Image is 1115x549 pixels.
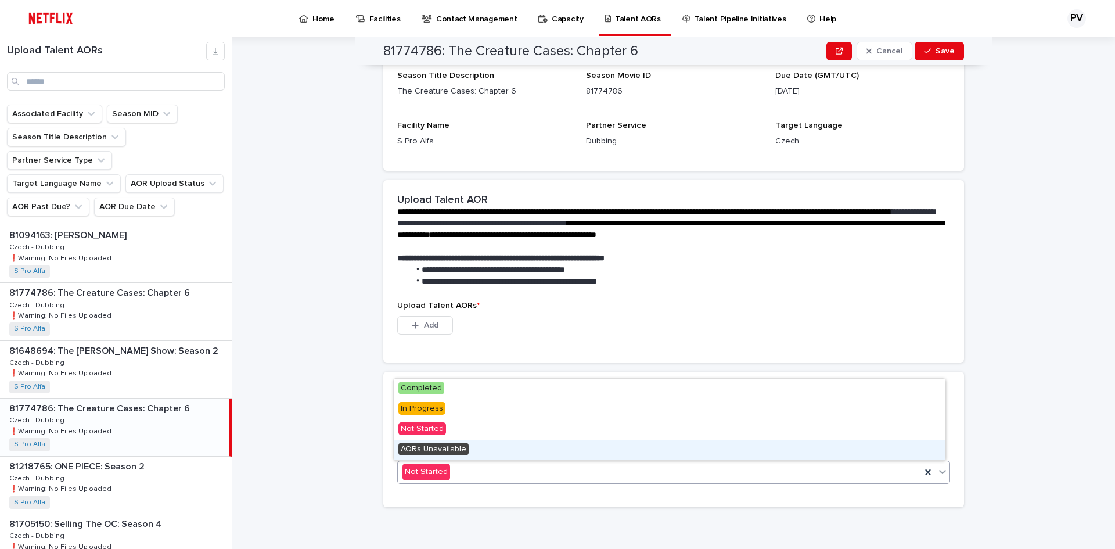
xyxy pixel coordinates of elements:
span: Upload Talent AORs [397,302,480,310]
button: Season Title Description [7,128,126,146]
p: 81705150: Selling The OC: Season 4 [9,516,164,530]
p: 81774786 [586,85,761,98]
div: In Progress [394,399,945,419]
p: [DATE] [775,85,950,98]
div: Not Started [402,464,450,480]
p: Czech - Dubbing [9,530,67,540]
span: Cancel [876,47,902,55]
p: 81218765: ONE PIECE: Season 2 [9,459,147,472]
p: Czech - Dubbing [9,414,67,425]
span: Season Movie ID [586,71,651,80]
p: 81774786: The Creature Cases: Chapter 6 [9,401,192,414]
p: ❗️Warning: No Files Uploaded [9,367,114,378]
a: S Pro Alfa [14,383,45,391]
p: Czech [775,135,950,148]
button: AOR Upload Status [125,174,224,193]
p: S Pro Alfa [397,135,572,148]
h2: 81774786: The Creature Cases: Chapter 6 [383,43,638,60]
button: Add [397,316,453,335]
button: Cancel [857,42,912,60]
span: Season Title Description [397,71,494,80]
input: Search [7,72,225,91]
div: PV [1067,9,1086,28]
button: AOR Due Date [94,198,175,216]
span: Save [936,47,955,55]
a: S Pro Alfa [14,440,45,448]
p: Czech - Dubbing [9,357,67,367]
p: The Creature Cases: Chapter 6 [397,85,572,98]
p: 81094163: [PERSON_NAME] [9,228,129,241]
button: Season MID [107,105,178,123]
span: Not Started [398,422,446,435]
span: Facility Name [397,121,449,130]
p: 81648694: The [PERSON_NAME] Show: Season 2 [9,343,221,357]
p: ❗️Warning: No Files Uploaded [9,425,114,436]
div: Completed [394,379,945,399]
span: Add [424,321,438,329]
button: Save [915,42,964,60]
p: ❗️Warning: No Files Uploaded [9,310,114,320]
img: ifQbXi3ZQGMSEF7WDB7W [23,7,78,30]
span: Partner Service [586,121,646,130]
p: Czech - Dubbing [9,472,67,483]
a: S Pro Alfa [14,498,45,507]
p: ❗️Warning: No Files Uploaded [9,252,114,263]
span: AORs Unavailable [398,443,469,455]
h1: Upload Talent AORs [7,45,206,58]
p: Dubbing [586,135,761,148]
a: S Pro Alfa [14,325,45,333]
p: Czech - Dubbing [9,241,67,252]
span: In Progress [398,402,445,415]
span: Target Language [775,121,843,130]
button: Target Language Name [7,174,121,193]
h2: Upload Talent AOR [397,194,488,207]
p: 81774786: The Creature Cases: Chapter 6 [9,285,192,299]
p: Czech - Dubbing [9,299,67,310]
button: Partner Service Type [7,151,112,170]
button: AOR Past Due? [7,198,89,216]
p: ❗️Warning: No Files Uploaded [9,483,114,493]
span: Completed [398,382,444,394]
a: S Pro Alfa [14,267,45,275]
div: AORs Unavailable [394,440,945,460]
div: Not Started [394,419,945,440]
span: Due Date (GMT/UTC) [775,71,859,80]
button: Associated Facility [7,105,102,123]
